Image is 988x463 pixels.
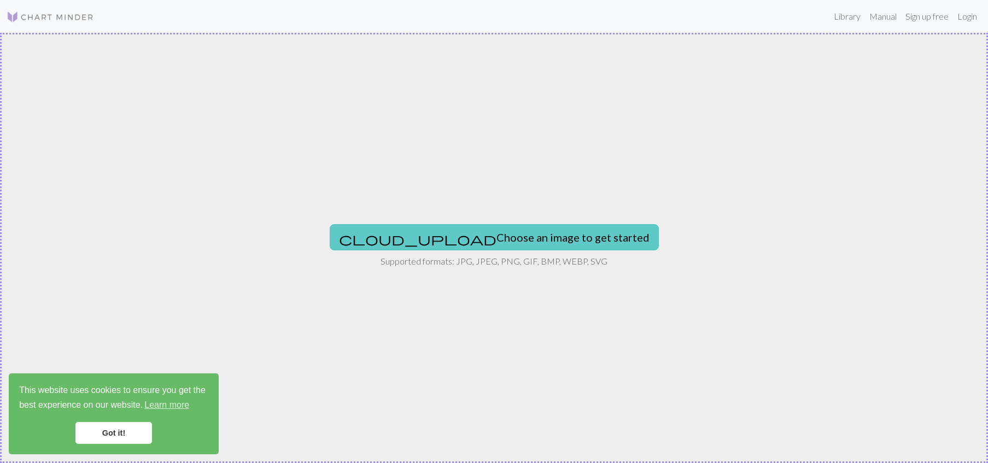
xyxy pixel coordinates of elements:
[901,5,953,27] a: Sign up free
[330,224,659,250] button: Choose an image to get started
[381,255,607,268] p: Supported formats: JPG, JPEG, PNG, GIF, BMP, WEBP, SVG
[75,422,152,444] a: dismiss cookie message
[829,5,865,27] a: Library
[865,5,901,27] a: Manual
[953,5,981,27] a: Login
[9,373,219,454] div: cookieconsent
[7,10,94,24] img: Logo
[19,384,208,413] span: This website uses cookies to ensure you get the best experience on our website.
[143,397,191,413] a: learn more about cookies
[339,231,496,247] span: cloud_upload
